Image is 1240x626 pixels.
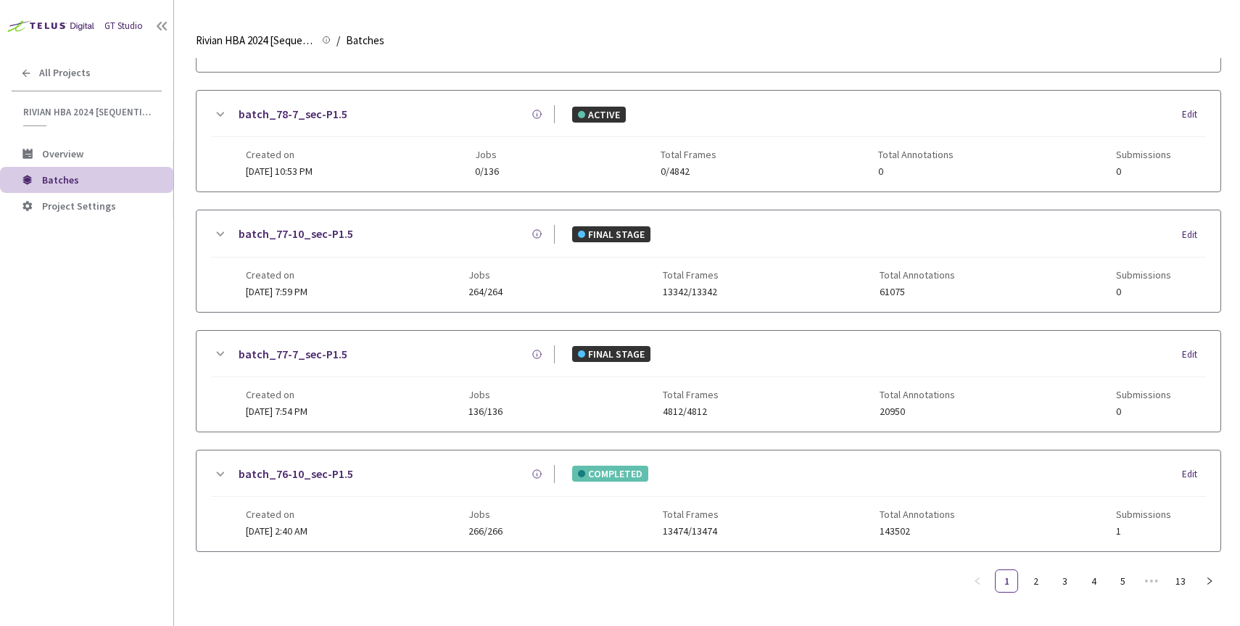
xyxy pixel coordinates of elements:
[880,526,955,537] span: 143502
[1116,149,1171,160] span: Submissions
[197,450,1220,551] div: batch_76-10_sec-P1.5COMPLETEDEditCreated on[DATE] 2:40 AMJobs266/266Total Frames13474/13474Total ...
[880,406,955,417] span: 20950
[475,166,499,177] span: 0/136
[1082,569,1105,593] li: 4
[197,331,1220,432] div: batch_77-7_sec-P1.5FINAL STAGEEditCreated on[DATE] 7:54 PMJobs136/136Total Frames4812/4812Total A...
[246,389,307,400] span: Created on
[1182,228,1206,242] div: Edit
[196,32,313,49] span: Rivian HBA 2024 [Sequential]
[1205,577,1214,585] span: right
[1198,569,1221,593] li: Next Page
[246,165,313,178] span: [DATE] 10:53 PM
[572,226,650,242] div: FINAL STAGE
[468,406,503,417] span: 136/136
[1053,569,1076,593] li: 3
[663,406,719,417] span: 4812/4812
[661,166,716,177] span: 0/4842
[1116,406,1171,417] span: 0
[239,465,353,483] a: batch_76-10_sec-P1.5
[572,346,650,362] div: FINAL STAGE
[475,46,499,57] span: 0/264
[42,173,79,186] span: Batches
[336,32,340,49] li: /
[468,287,503,297] span: 264/264
[661,46,716,57] span: 0/13350
[346,32,384,49] span: Batches
[1112,570,1133,592] a: 5
[468,269,503,281] span: Jobs
[663,287,719,297] span: 13342/13342
[239,225,353,243] a: batch_77-10_sec-P1.5
[880,287,955,297] span: 61075
[663,269,719,281] span: Total Frames
[1116,166,1171,177] span: 0
[1116,526,1171,537] span: 1
[468,526,503,537] span: 266/266
[661,149,716,160] span: Total Frames
[1140,569,1163,593] span: •••
[239,345,347,363] a: batch_77-7_sec-P1.5
[880,269,955,281] span: Total Annotations
[1116,508,1171,520] span: Submissions
[1116,46,1171,57] span: 0
[572,107,626,123] div: ACTIVE
[1198,569,1221,593] button: right
[1182,107,1206,122] div: Edit
[246,405,307,418] span: [DATE] 7:54 PM
[42,199,116,213] span: Project Settings
[475,149,499,160] span: Jobs
[1140,569,1163,593] li: Next 5 Pages
[663,508,719,520] span: Total Frames
[1025,570,1046,592] a: 2
[663,389,719,400] span: Total Frames
[1083,570,1104,592] a: 4
[663,526,719,537] span: 13474/13474
[995,569,1018,593] li: 1
[239,105,347,123] a: batch_78-7_sec-P1.5
[1182,467,1206,482] div: Edit
[996,570,1017,592] a: 1
[39,67,91,79] span: All Projects
[246,269,307,281] span: Created on
[572,466,648,482] div: COMPLETED
[468,389,503,400] span: Jobs
[246,285,307,298] span: [DATE] 7:59 PM
[966,569,989,593] button: left
[878,149,954,160] span: Total Annotations
[246,524,307,538] span: [DATE] 2:40 AM
[104,19,143,33] div: GT Studio
[1170,570,1191,592] a: 13
[880,389,955,400] span: Total Annotations
[246,508,307,520] span: Created on
[1111,569,1134,593] li: 5
[878,46,954,57] span: 0
[23,106,153,118] span: Rivian HBA 2024 [Sequential]
[880,508,955,520] span: Total Annotations
[878,166,954,177] span: 0
[1116,389,1171,400] span: Submissions
[197,91,1220,191] div: batch_78-7_sec-P1.5ACTIVEEditCreated on[DATE] 10:53 PMJobs0/136Total Frames0/4842Total Annotation...
[1169,569,1192,593] li: 13
[197,210,1220,311] div: batch_77-10_sec-P1.5FINAL STAGEEditCreated on[DATE] 7:59 PMJobs264/264Total Frames13342/13342Tota...
[973,577,982,585] span: left
[1116,287,1171,297] span: 0
[1054,570,1075,592] a: 3
[246,149,313,160] span: Created on
[1116,269,1171,281] span: Submissions
[42,147,83,160] span: Overview
[1024,569,1047,593] li: 2
[1182,347,1206,362] div: Edit
[468,508,503,520] span: Jobs
[966,569,989,593] li: Previous Page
